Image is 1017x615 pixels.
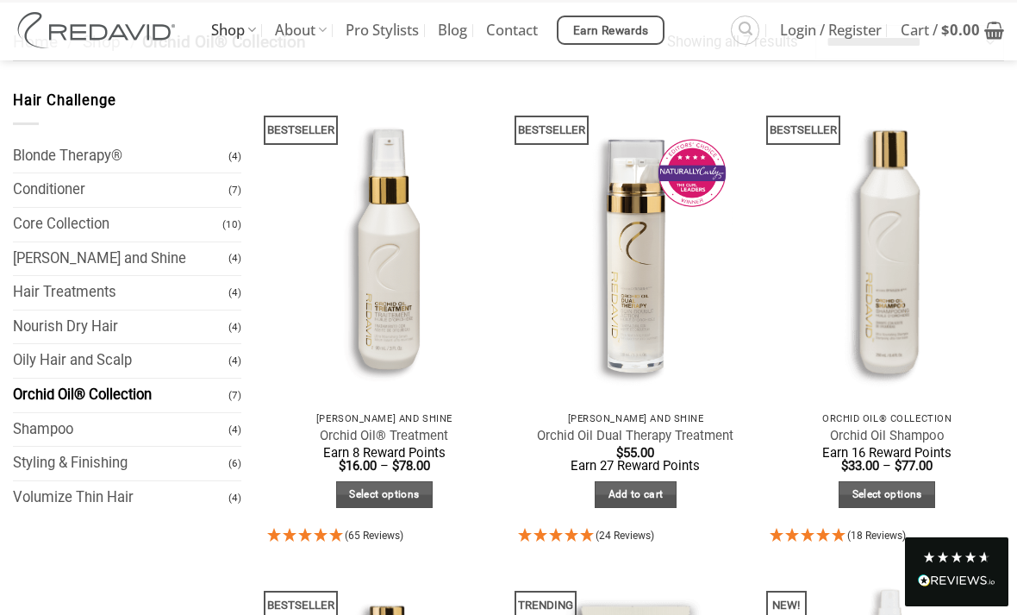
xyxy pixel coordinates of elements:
[13,208,222,242] a: Core Collection
[380,458,389,474] span: –
[595,481,677,508] a: Add to cart: “Orchid Oil Dual Therapy Treatment”
[339,458,377,474] bdi: 16.00
[941,20,950,40] span: $
[537,428,733,444] a: Orchid Oil Dual Therapy Treatment
[13,344,228,378] a: Oily Hair and Scalp
[778,413,995,424] p: Orchid Oil® Collection
[731,16,759,44] a: Search
[13,413,228,447] a: Shampoo
[228,278,241,308] span: (4)
[13,242,228,276] a: [PERSON_NAME] and Shine
[13,140,228,173] a: Blonde Therapy®
[770,90,1004,403] img: REDAVID Orchid Oil Shampoo
[13,92,116,109] span: Hair Challenge
[228,449,241,479] span: (6)
[518,90,752,403] img: REDAVID Orchid Oil Dual Therapy ~ Award Winning Curl Care
[518,525,752,549] div: 4.92 Stars - 24 Reviews
[320,428,448,444] a: Orchid Oil® Treatment
[13,276,228,310] a: Hair Treatments
[557,16,664,45] a: Earn Rewards
[267,90,502,403] img: REDAVID Orchid Oil Treatment 90ml
[941,20,980,40] bdi: 0.00
[345,530,403,542] span: 4.95 Stars - 65 Reviews
[13,173,228,207] a: Conditioner
[228,175,241,205] span: (7)
[13,481,228,515] a: Volumize Thin Hair
[228,312,241,342] span: (4)
[13,379,228,412] a: Orchid Oil® Collection
[222,210,241,240] span: (10)
[13,12,185,48] img: REDAVID Salon Products | United States
[918,574,995,587] img: REVIEWS.io
[895,458,933,474] bdi: 77.00
[323,445,446,461] span: Earn 8 Reward Points
[822,445,951,461] span: Earn 16 Reward Points
[571,458,700,474] span: Earn 27 Reward Points
[228,346,241,376] span: (4)
[596,530,654,542] span: 4.92 Stars - 24 Reviews
[922,550,991,564] div: 4.8 Stars
[616,445,623,461] span: $
[895,458,902,474] span: $
[841,458,848,474] span: $
[339,458,346,474] span: $
[841,458,879,474] bdi: 33.00
[839,481,935,508] a: Select options for “Orchid Oil Shampoo”
[228,243,241,273] span: (4)
[901,9,980,52] span: Cart /
[392,458,399,474] span: $
[228,415,241,445] span: (4)
[392,458,430,474] bdi: 78.00
[13,447,228,480] a: Styling & Finishing
[336,481,433,508] a: Select options for “Orchid Oil® Treatment”
[527,413,744,424] p: [PERSON_NAME] and Shine
[276,413,493,424] p: [PERSON_NAME] and Shine
[228,483,241,513] span: (4)
[830,428,945,444] a: Orchid Oil Shampoo
[780,9,882,52] span: Login / Register
[770,525,1004,549] div: 4.94 Stars - 18 Reviews
[918,571,995,593] div: Read All Reviews
[267,525,502,549] div: 4.95 Stars - 65 Reviews
[573,22,649,41] span: Earn Rewards
[616,445,654,461] bdi: 55.00
[228,380,241,411] span: (7)
[13,311,228,344] a: Nourish Dry Hair
[905,537,1008,606] div: Read All Reviews
[228,141,241,172] span: (4)
[847,530,906,542] span: 4.94 Stars - 18 Reviews
[883,458,891,474] span: –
